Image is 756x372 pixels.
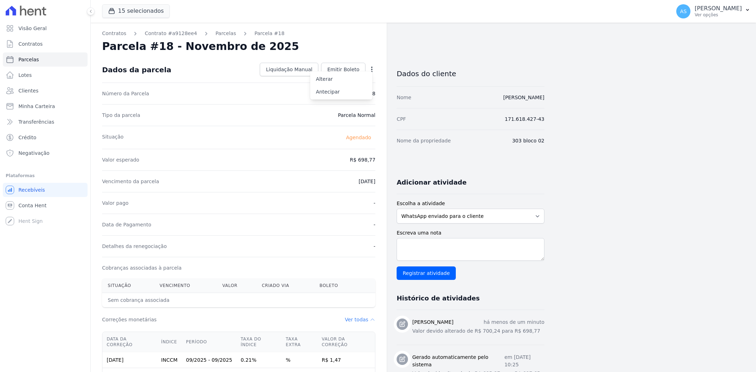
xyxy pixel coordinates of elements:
input: Registrar atividade [397,266,456,280]
span: Visão Geral [18,25,47,32]
td: [DATE] [102,352,157,368]
td: R$ 1,47 [318,352,375,368]
span: AS [680,9,687,14]
a: Transferências [3,115,88,129]
button: 15 selecionados [102,4,170,18]
th: Situação [102,278,154,293]
a: Emitir Boleto [321,63,365,76]
span: Conta Hent [18,202,46,209]
dd: 303 bloco 02 [512,137,544,144]
td: 0.21% [236,352,281,368]
a: Antecipar [310,85,373,98]
th: Data da correção [102,332,157,352]
p: há menos de um minuto [483,319,544,326]
th: Índice [157,332,182,352]
th: Valor da correção [318,332,375,352]
span: Recebíveis [18,186,45,193]
span: Minha Carteira [18,103,55,110]
span: Liquidação Manual [266,66,312,73]
th: Criado via [256,278,314,293]
label: Escreva uma nota [397,229,544,237]
a: [PERSON_NAME] [503,95,544,100]
p: em [DATE] 10:25 [504,354,544,368]
a: Minha Carteira [3,99,88,113]
a: Conta Hent [3,198,88,213]
dd: Parcela Normal [338,112,375,119]
dt: Número da Parcela [102,90,149,97]
dt: Detalhes da renegociação [102,243,167,250]
p: [PERSON_NAME] [695,5,742,12]
dd: - [374,221,375,228]
h3: Histórico de atividades [397,294,480,303]
a: Lotes [3,68,88,82]
a: Liquidação Manual [260,63,318,76]
span: Emitir Boleto [327,66,359,73]
h3: Gerado automaticamente pelo sistema [412,354,504,368]
p: Ver opções [695,12,742,18]
div: Plataformas [6,171,85,180]
dd: - [374,199,375,207]
th: Sem cobrança associada [102,293,314,308]
dt: Valor esperado [102,156,139,163]
nav: Breadcrumb [102,30,375,37]
span: Clientes [18,87,38,94]
a: Parcelas [215,30,236,37]
th: Taxa do índice [236,332,281,352]
h3: [PERSON_NAME] [412,319,453,326]
a: Recebíveis [3,183,88,197]
a: Alterar [310,73,373,85]
dd: 171.618.427-43 [505,115,544,123]
div: Dados da parcela [102,66,171,74]
span: Contratos [18,40,43,47]
th: Boleto [314,278,359,293]
dt: Cobranças associadas à parcela [102,264,181,271]
h2: Parcela #18 - Novembro de 2025 [102,40,299,53]
dt: Data de Pagamento [102,221,151,228]
label: Escolha a atividade [397,200,544,207]
dd: Ver todas [345,316,375,323]
dd: - [374,243,375,250]
span: Negativação [18,150,50,157]
dd: [DATE] [359,178,375,185]
th: Valor [217,278,256,293]
dt: Nome [397,94,411,101]
dd: R$ 698,77 [350,156,375,163]
span: Agendado [342,133,375,142]
dt: Situação [102,133,124,142]
h3: Correções monetárias [102,316,157,323]
th: Período [182,332,236,352]
a: Parcela #18 [254,30,285,37]
button: AS [PERSON_NAME] Ver opções [671,1,756,21]
a: Contratos [3,37,88,51]
a: Parcelas [3,52,88,67]
h3: Adicionar atividade [397,178,466,187]
dt: Vencimento da parcela [102,178,159,185]
dt: Valor pago [102,199,129,207]
span: Transferências [18,118,54,125]
th: Taxa extra [281,332,318,352]
h3: Dados do cliente [397,69,544,78]
span: Lotes [18,72,32,79]
dt: Nome da propriedade [397,137,451,144]
a: Visão Geral [3,21,88,35]
dt: CPF [397,115,406,123]
a: Clientes [3,84,88,98]
dt: Tipo da parcela [102,112,140,119]
th: Vencimento [154,278,217,293]
span: Crédito [18,134,37,141]
a: Negativação [3,146,88,160]
span: Parcelas [18,56,39,63]
a: Contratos [102,30,126,37]
a: Contrato #a9128ee4 [145,30,197,37]
td: % [281,352,318,368]
p: Valor devido alterado de R$ 700,24 para R$ 698,77 [412,327,544,335]
td: 09/2025 - 09/2025 [182,352,236,368]
td: INCCM [157,352,182,368]
a: Crédito [3,130,88,145]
